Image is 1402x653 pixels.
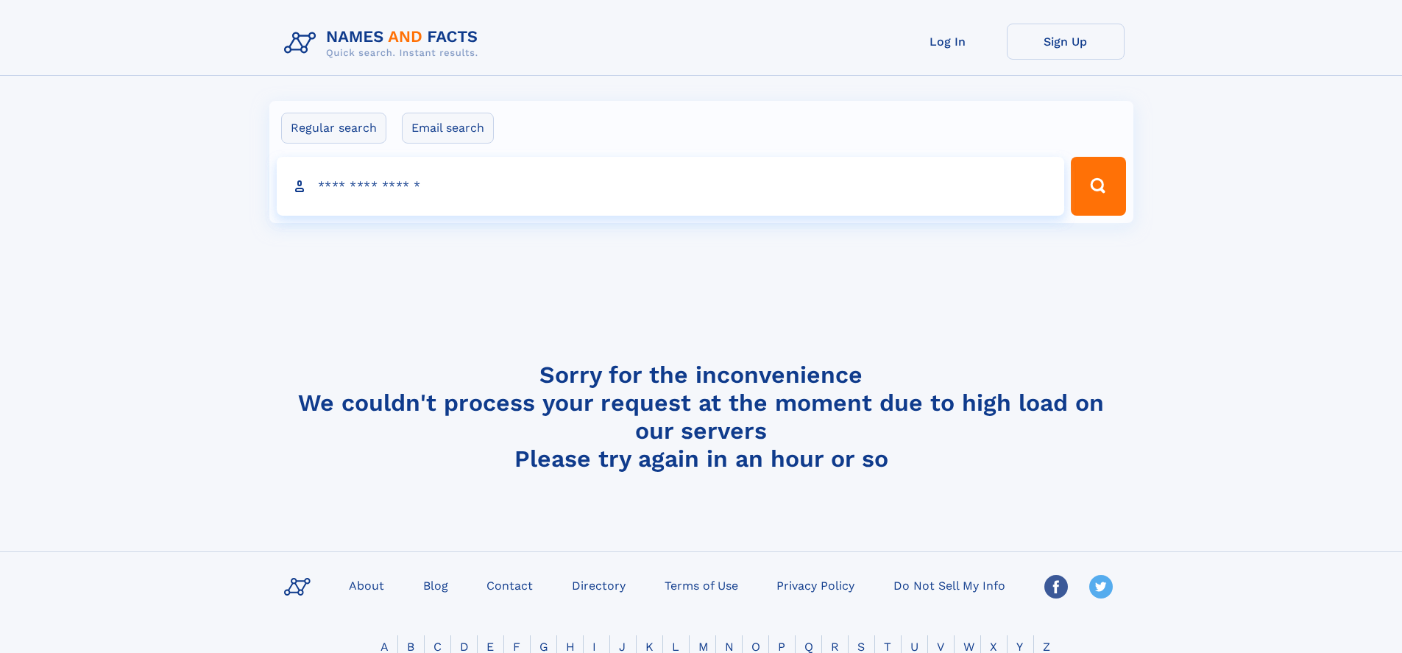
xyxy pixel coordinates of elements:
label: Email search [402,113,494,144]
img: Twitter [1089,575,1113,599]
img: Facebook [1044,575,1068,599]
input: search input [277,157,1065,216]
a: About [343,574,390,596]
h4: Sorry for the inconvenience We couldn't process your request at the moment due to high load on ou... [278,361,1125,473]
a: Contact [481,574,539,596]
a: Privacy Policy [771,574,860,596]
a: Directory [566,574,631,596]
label: Regular search [281,113,386,144]
a: Do Not Sell My Info [888,574,1011,596]
a: Blog [417,574,454,596]
a: Sign Up [1007,24,1125,60]
a: Terms of Use [659,574,744,596]
a: Log In [889,24,1007,60]
button: Search Button [1071,157,1125,216]
img: Logo Names and Facts [278,24,490,63]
